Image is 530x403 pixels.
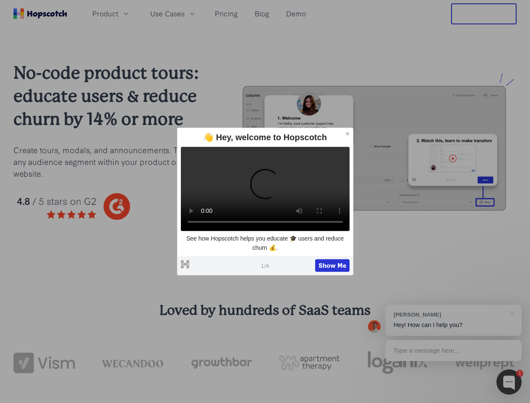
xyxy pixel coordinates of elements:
[451,3,517,24] button: Free Trial
[368,320,381,333] img: Mark Spera
[87,7,135,21] button: Product
[455,354,517,372] img: wellprept logo
[181,131,350,143] div: 👋 Hey, welcome to Hopscotch
[234,73,517,223] img: hopscotch product tours for saas businesses
[181,234,350,252] p: See how Hopscotch helps you educate 🎓 users and reduce churn 💰.
[315,259,350,272] button: Show Me
[516,370,523,377] div: 1
[367,347,428,379] img: loganix-logo
[13,61,207,131] h2: No-code product tours: educate users & reduce churn by 14% or more
[13,8,67,19] a: Home
[394,311,505,319] div: [PERSON_NAME]
[13,144,207,179] p: Create tours, modals, and announcements. Target any audience segment within your product or website.
[279,355,340,371] img: png-apartment-therapy-house-studio-apartment-home
[145,7,201,21] button: Use Cases
[283,7,309,21] a: Demo
[13,353,75,373] img: vism logo
[13,189,207,224] img: hopscotch g2
[92,8,118,19] span: Product
[251,7,273,21] a: Blog
[211,7,241,21] a: Pricing
[13,301,517,320] h3: Loved by hundreds of SaaS teams
[150,8,185,19] span: Use Cases
[190,357,252,369] img: growthbar-logo
[394,321,513,330] p: Hey! How can I help you?
[385,340,522,361] div: Type a message here...
[102,359,164,367] img: wecandoo-logo
[261,262,269,269] span: 1 / 4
